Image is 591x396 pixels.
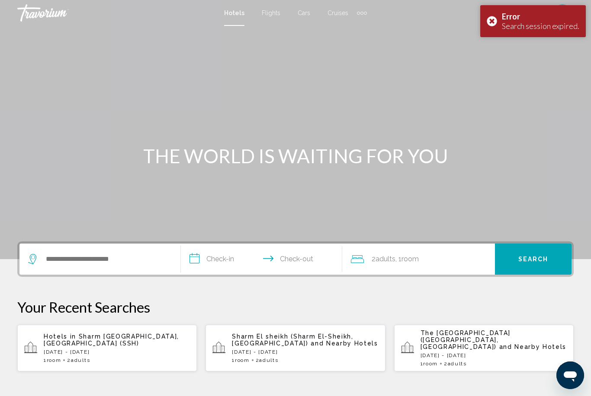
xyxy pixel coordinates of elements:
button: Sharm El sheikh (Sharm El-Sheikh, [GEOGRAPHIC_DATA]) and Nearby Hotels[DATE] - [DATE]1Room2Adults [206,324,385,372]
iframe: Кнопка, открывающая окно обмена сообщениями; идет разговор [556,361,584,389]
div: Search widget [19,244,572,275]
span: Adults [448,361,467,367]
span: 2 [256,357,279,363]
a: Cars [298,10,310,16]
span: Adults [259,357,278,363]
span: 2 [372,253,395,265]
a: Travorium [17,4,215,22]
p: Your Recent Searches [17,298,574,316]
div: Error [502,12,579,21]
span: Adults [376,255,395,263]
span: Sharm [GEOGRAPHIC_DATA], [GEOGRAPHIC_DATA] (SSH) [44,333,179,347]
span: Room [423,361,438,367]
div: Search session expired. [502,21,579,31]
span: 2 [67,357,90,363]
a: Hotels [224,10,244,16]
span: Search [518,256,549,263]
a: Flights [262,10,280,16]
h1: THE WORLD IS WAITING FOR YOU [133,145,458,167]
span: 1 [232,357,249,363]
span: Sharm El sheikh (Sharm El-Sheikh, [GEOGRAPHIC_DATA]) [232,333,353,347]
p: [DATE] - [DATE] [232,349,378,355]
button: Travelers: 2 adults, 0 children [342,244,495,275]
button: The [GEOGRAPHIC_DATA] ([GEOGRAPHIC_DATA], [GEOGRAPHIC_DATA]) and Nearby Hotels[DATE] - [DATE]1Roo... [394,324,574,372]
span: 2 [444,361,467,367]
span: The [GEOGRAPHIC_DATA] ([GEOGRAPHIC_DATA], [GEOGRAPHIC_DATA]) [421,329,511,350]
span: and Nearby Hotels [499,343,567,350]
span: Hotels in [44,333,76,340]
span: and Nearby Hotels [311,340,378,347]
button: User Menu [551,4,574,22]
button: Hotels in Sharm [GEOGRAPHIC_DATA], [GEOGRAPHIC_DATA] (SSH)[DATE] - [DATE]1Room2Adults [17,324,197,372]
span: Room [235,357,250,363]
span: 1 [44,357,61,363]
span: Room [47,357,61,363]
span: Room [401,255,419,263]
span: , 1 [395,253,419,265]
span: Adults [71,357,90,363]
button: Extra navigation items [357,6,367,20]
p: [DATE] - [DATE] [421,352,567,358]
button: Check in and out dates [181,244,342,275]
p: [DATE] - [DATE] [44,349,190,355]
button: Search [495,244,572,275]
a: Cruises [328,10,348,16]
span: 1 [421,361,438,367]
